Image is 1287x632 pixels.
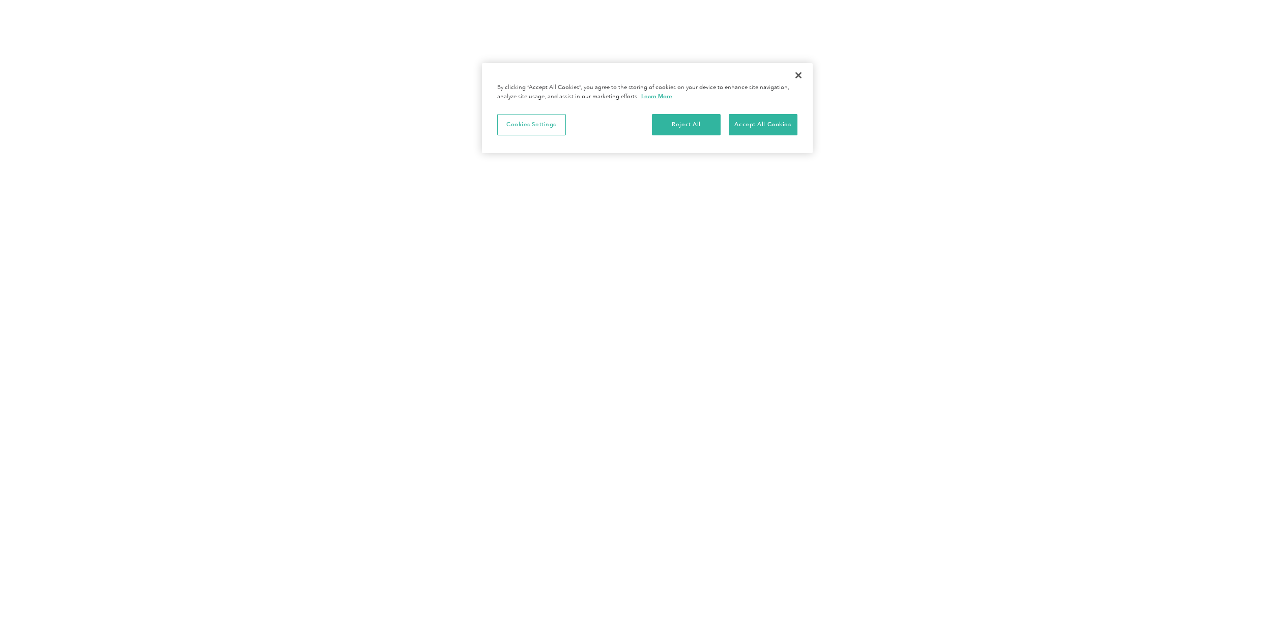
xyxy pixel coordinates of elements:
[497,114,566,135] button: Cookies Settings
[482,63,813,153] div: Privacy
[482,63,813,153] div: Cookie banner
[497,83,797,101] div: By clicking “Accept All Cookies”, you agree to the storing of cookies on your device to enhance s...
[641,93,672,100] a: More information about your privacy, opens in a new tab
[652,114,721,135] button: Reject All
[787,64,810,87] button: Close
[729,114,797,135] button: Accept All Cookies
